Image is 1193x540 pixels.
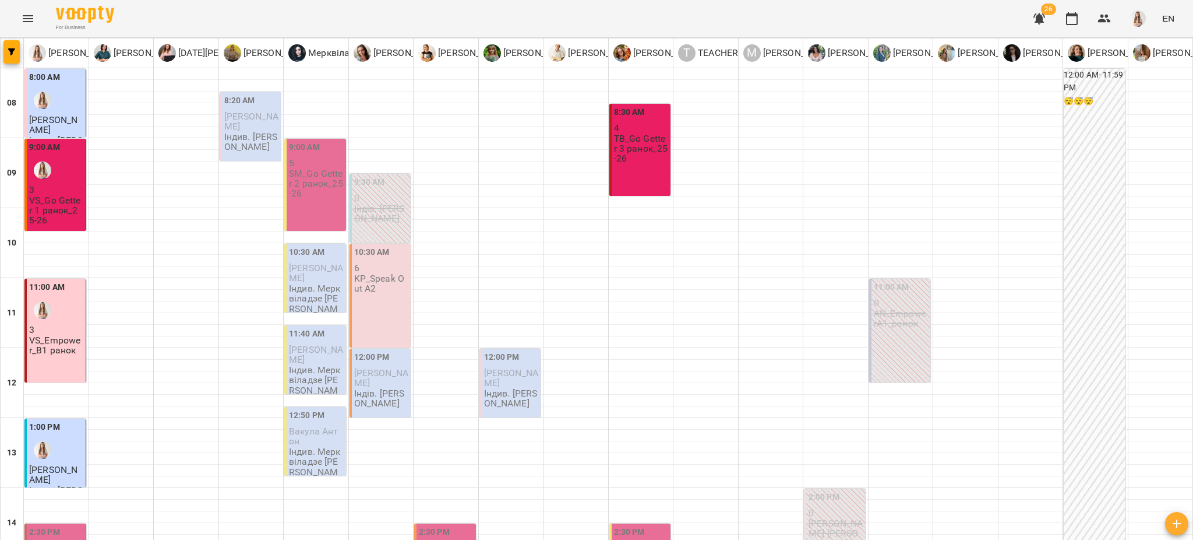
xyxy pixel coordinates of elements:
span: [PERSON_NAME] [224,111,278,132]
div: Харченко Юлія Іванівна [94,44,184,62]
a: T TEACHER [678,44,738,62]
p: Індив. [PERSON_NAME] [484,388,539,409]
p: TEACHER [696,46,738,60]
button: Add lesson [1165,512,1188,535]
span: [PERSON_NAME] [484,367,538,388]
p: VS_Go Getter 1 ранок_25-26 [29,195,83,226]
div: Коломієць Анастасія Володимирівна [1068,44,1158,62]
a: [PERSON_NAME] [224,44,314,62]
div: Дворова Ксенія Василівна [483,44,574,62]
span: [PERSON_NAME] [289,344,343,365]
p: SM_Go Getter 2 ранок_25-26 [289,169,344,199]
p: [PERSON_NAME] [436,46,509,60]
label: 8:00 AM [29,71,60,84]
h6: 09 [7,167,16,180]
img: Михно Віта Олександрівна [34,441,51,459]
img: Х [94,44,111,62]
img: Михно Віта Олександрівна [34,301,51,319]
label: 10:30 AM [289,246,324,259]
p: 4 [614,123,669,133]
img: П [548,44,566,62]
p: Мерквіладзе [PERSON_NAME] [306,46,437,60]
p: [PERSON_NAME] [371,46,444,60]
span: For Business [56,24,114,31]
button: EN [1157,8,1179,29]
p: 3 [29,185,83,195]
div: Поволоцький В'ячеслав Олександрович [548,44,711,62]
p: [PERSON_NAME] [955,46,1028,60]
img: Михно Віта Олександрівна [34,162,51,179]
p: 0 [354,193,409,203]
h6: 12 [7,377,16,390]
h6: 12:00 AM - 11:59 PM [1064,69,1125,94]
img: Ш [418,44,436,62]
a: К [PERSON_NAME] [1068,44,1158,62]
p: 5 [289,158,344,168]
label: 2:30 PM [419,526,450,539]
p: Індив. [PERSON_NAME] [29,135,83,156]
a: М [PERSON_NAME] [29,44,119,62]
label: 8:30 AM [614,106,645,119]
label: 11:00 AM [874,281,909,294]
p: [PERSON_NAME] [46,46,119,60]
label: 2:30 PM [29,526,60,539]
a: Н [PERSON_NAME] [873,44,963,62]
p: Індів. [PERSON_NAME] [354,204,409,224]
a: М [PERSON_NAME] [PERSON_NAME] [743,44,906,62]
a: Х [PERSON_NAME] [94,44,184,62]
h6: 14 [7,517,16,530]
a: Б [PERSON_NAME] [613,44,704,62]
label: 1:00 PM [29,421,60,434]
label: 11:00 AM [29,281,65,294]
p: VS_Empower_B1 ранок [29,335,83,356]
span: [PERSON_NAME] [29,114,77,135]
label: 2:30 PM [614,526,645,539]
p: [PERSON_NAME] [241,46,314,60]
img: К [1068,44,1085,62]
label: 9:00 AM [29,141,60,154]
div: Шиленко Альона Федорівна [418,44,509,62]
div: TEACHER [678,44,738,62]
div: Мерквіладзе Саломе Теймуразівна [288,44,437,62]
h6: 08 [7,97,16,110]
img: М [29,44,46,62]
div: Бринько Анастасія Сергіївна [224,44,314,62]
p: [PERSON_NAME] [PERSON_NAME] [566,46,711,60]
span: EN [1162,12,1174,24]
p: [PERSON_NAME] [1085,46,1158,60]
img: 991d444c6ac07fb383591aa534ce9324.png [1130,10,1146,27]
span: [PERSON_NAME] [289,262,343,283]
p: [PERSON_NAME] [1021,46,1093,60]
p: Індив. [PERSON_NAME] [29,485,83,506]
span: Вакула Антон [289,426,338,447]
a: Ш [PERSON_NAME] [418,44,509,62]
span: [PERSON_NAME] [354,367,408,388]
p: Індив. Мерквіладзе [PERSON_NAME] [289,283,344,324]
div: Божко Тетяна Олексіївна [613,44,704,62]
label: 12:00 PM [354,351,390,364]
div: Шевчук Аліна Олегівна [938,44,1028,62]
label: 9:30 AM [354,176,385,189]
span: [PERSON_NAME] [29,464,77,485]
h6: 13 [7,447,16,460]
a: Д [PERSON_NAME] [483,44,574,62]
img: Д [483,44,501,62]
img: Г [1133,44,1150,62]
p: [PERSON_NAME] [825,46,898,60]
label: 11:40 AM [289,328,324,341]
a: [DATE][PERSON_NAME] [158,44,276,62]
p: Індів. [PERSON_NAME] [354,388,409,409]
p: AN_EmpowerA1_ранок [874,308,929,329]
a: П [PERSON_NAME] [354,44,444,62]
p: 0 [874,298,929,308]
a: Мерквіладзе [PERSON_NAME] [288,44,437,62]
p: 3 [29,325,83,335]
img: Х [808,44,825,62]
h6: 10 [7,237,16,250]
img: Михно Віта Олександрівна [34,92,51,109]
label: 2:00 PM [809,491,839,504]
div: Нетеса Альона Станіславівна [873,44,963,62]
